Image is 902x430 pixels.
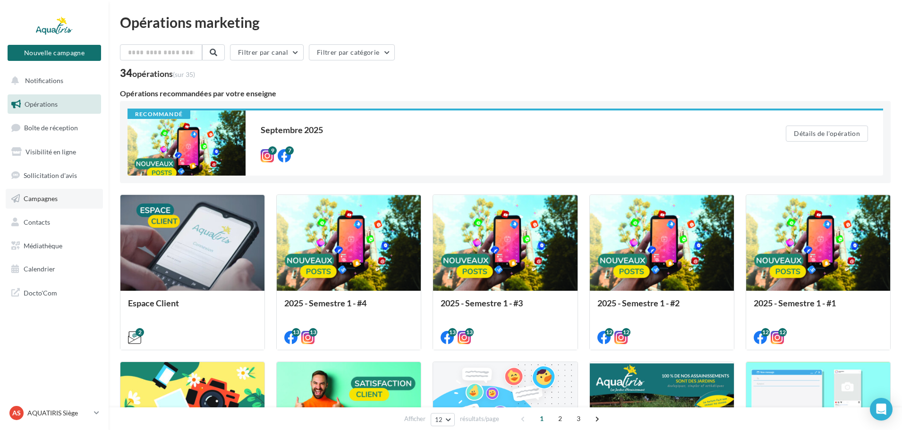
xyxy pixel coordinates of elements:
[6,166,103,185] a: Sollicitation d'avis
[553,411,568,426] span: 2
[261,126,748,134] div: Septembre 2025
[27,408,90,418] p: AQUATIRIS Siège
[12,408,21,418] span: AS
[431,413,455,426] button: 12
[6,212,103,232] a: Contacts
[24,171,77,179] span: Sollicitation d'avis
[754,298,883,317] div: 2025 - Semestre 1 - #1
[571,411,586,426] span: 3
[24,124,78,132] span: Boîte de réception
[448,328,457,337] div: 13
[534,411,549,426] span: 1
[284,298,413,317] div: 2025 - Semestre 1 - #4
[136,328,144,337] div: 2
[6,94,103,114] a: Opérations
[24,194,58,202] span: Campagnes
[460,414,499,423] span: résultats/page
[597,298,726,317] div: 2025 - Semestre 1 - #2
[8,404,101,422] a: AS AQUATIRIS Siège
[24,242,62,250] span: Médiathèque
[285,146,294,155] div: 7
[778,328,787,337] div: 12
[25,76,63,84] span: Notifications
[6,236,103,256] a: Médiathèque
[309,44,395,60] button: Filtrer par catégorie
[6,189,103,209] a: Campagnes
[8,45,101,61] button: Nouvelle campagne
[128,110,190,119] div: Recommandé
[786,126,868,142] button: Détails de l'opération
[24,287,57,299] span: Docto'Com
[309,328,317,337] div: 13
[6,283,103,303] a: Docto'Com
[761,328,770,337] div: 12
[292,328,300,337] div: 13
[24,218,50,226] span: Contacts
[605,328,613,337] div: 12
[465,328,474,337] div: 13
[6,118,103,138] a: Boîte de réception
[120,90,891,97] div: Opérations recommandées par votre enseigne
[173,70,195,78] span: (sur 35)
[24,265,55,273] span: Calendrier
[435,416,443,423] span: 12
[268,146,277,155] div: 9
[120,15,891,29] div: Opérations marketing
[132,69,195,78] div: opérations
[441,298,570,317] div: 2025 - Semestre 1 - #3
[6,142,103,162] a: Visibilité en ligne
[120,68,195,78] div: 34
[128,298,257,317] div: Espace Client
[870,398,893,421] div: Open Intercom Messenger
[230,44,304,60] button: Filtrer par canal
[6,259,103,279] a: Calendrier
[25,100,58,108] span: Opérations
[404,414,425,423] span: Afficher
[26,148,76,156] span: Visibilité en ligne
[622,328,630,337] div: 12
[6,71,99,91] button: Notifications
